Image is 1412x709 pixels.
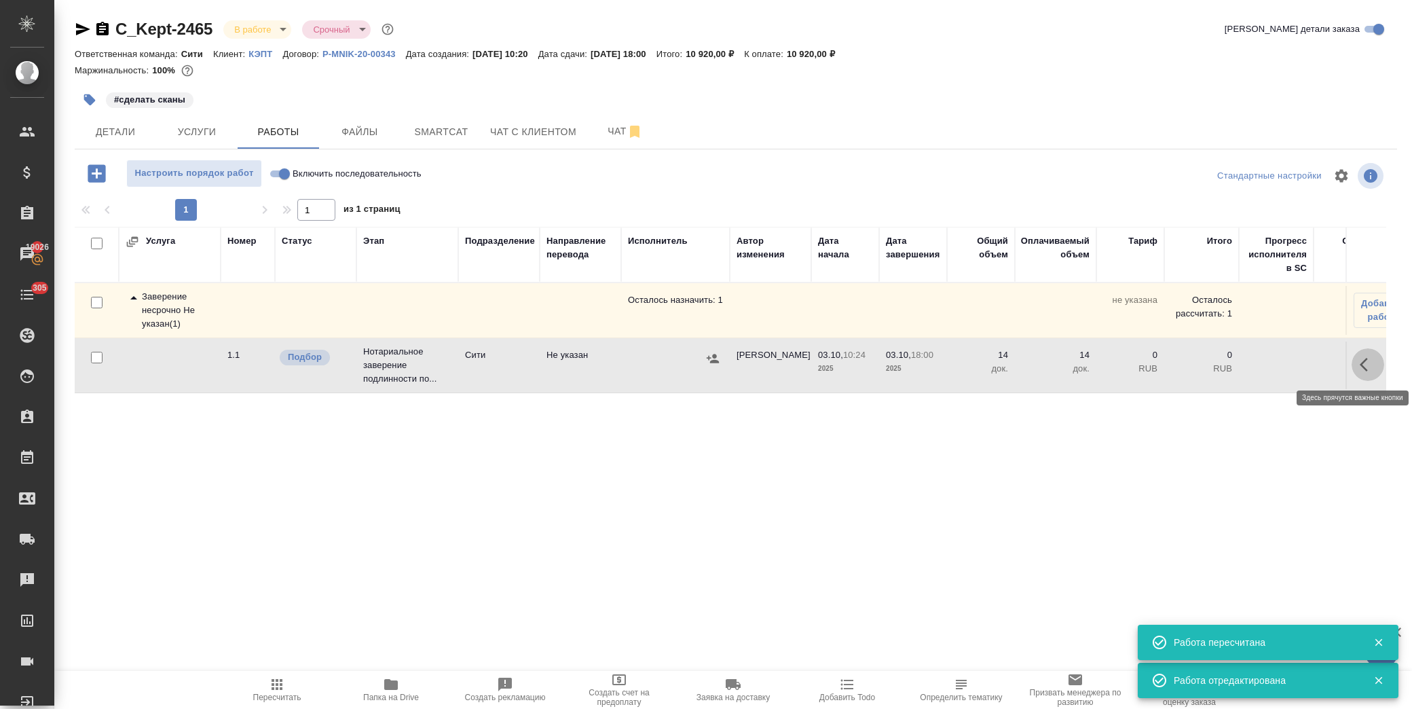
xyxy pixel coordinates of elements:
span: Чат [593,123,658,140]
p: 14 [954,348,1008,362]
button: Развернуть [126,235,139,249]
p: не указана [1103,293,1157,307]
span: Создать рекламацию [465,693,546,702]
p: Маржинальность: [75,65,152,75]
span: Определить тематику [920,693,1002,702]
p: док. [1022,362,1090,376]
p: док. [954,362,1008,376]
p: 10 920,00 ₽ [686,49,744,59]
p: 03.10, [886,350,911,360]
a: КЭПТ [248,48,282,59]
button: Закрыть [1364,636,1392,649]
button: Доп статусы указывают на важность/срочность заказа [379,20,396,38]
button: В работе [230,24,275,35]
button: Создать рекламацию [448,671,562,709]
div: Этап [363,234,384,248]
div: Тариф [1128,234,1157,248]
td: Осталось рассчитать: 1 [1164,287,1239,334]
div: Общий объем [954,234,1008,261]
span: Детали [83,124,148,141]
div: Дата завершения [886,234,940,261]
button: Добавить тэг [75,85,105,115]
button: Добавить Todo [790,671,904,709]
div: Номер [227,234,257,248]
p: 18:00 [911,350,933,360]
div: Дата начала [818,234,872,261]
p: 0 [1171,348,1232,362]
p: Нотариальное заверение подлинности по... [363,345,451,386]
button: Добавить работу [78,160,115,187]
button: Скопировать ссылку [94,21,111,37]
p: RUB [1103,362,1157,376]
div: 1.1 [227,348,268,362]
button: Срочный [309,24,354,35]
div: Подразделение [465,234,535,248]
p: 10:24 [843,350,866,360]
p: Дата создания: [406,49,472,59]
button: Скопировать ссылку для ЯМессенджера [75,21,91,37]
div: Статус [282,234,312,248]
button: Скопировать ссылку на оценку заказа [1132,671,1246,709]
button: Призвать менеджера по развитию [1018,671,1132,709]
span: Настроить порядок работ [134,166,255,181]
div: Прогресс исполнителя в SC [1246,234,1307,275]
td: [PERSON_NAME] [730,342,811,389]
p: Клиент: [213,49,248,59]
p: P-MNIK-20-00343 [322,49,406,59]
p: 10 920,00 ₽ [787,49,845,59]
td: Сити [458,342,540,389]
span: Smartcat [409,124,474,141]
div: В работе [302,20,370,39]
p: 2025 [818,362,872,376]
td: Осталось назначить: 1 [621,287,730,334]
p: Подбор [288,350,322,364]
button: 0.00 RUB; [179,62,196,79]
div: Оценка [1342,234,1375,248]
span: [PERSON_NAME] детали заказа [1225,22,1360,36]
span: Создать счет на предоплату [570,688,668,707]
span: Папка на Drive [363,693,419,702]
div: Направление перевода [546,234,614,261]
svg: Отписаться [627,124,643,140]
p: 2025 [886,362,940,376]
span: Включить последовательность [293,167,422,181]
span: 305 [24,281,55,295]
div: Работа отредактирована [1174,674,1353,687]
p: [DATE] 18:00 [591,49,656,59]
button: Пересчитать [220,671,334,709]
p: 0 [1103,348,1157,362]
span: Заявка на доставку [696,693,770,702]
span: Файлы [327,124,392,141]
p: #сделать сканы [114,93,185,107]
p: 14 [1022,348,1090,362]
a: 19026 [3,237,51,271]
span: Призвать менеджера по развитию [1026,688,1124,707]
div: Исполнитель [628,234,688,248]
button: Закрыть [1364,674,1392,687]
a: C_Kept-2465 [115,20,212,38]
span: Чат с клиентом [490,124,576,141]
p: Итого: [656,49,686,59]
div: Услуга [126,234,227,249]
p: Сити [181,49,213,59]
span: Услуги [164,124,229,141]
div: Итого [1207,234,1232,248]
a: 305 [3,278,51,312]
button: Определить тематику [904,671,1018,709]
p: Дата сдачи: [538,49,591,59]
div: Заверение несрочно Не указан [126,290,214,331]
span: Добавить работу [1361,297,1406,324]
p: [DATE] 10:20 [472,49,538,59]
p: 100% [152,65,179,75]
button: Назначить [703,348,723,369]
a: P-MNIK-20-00343 [322,48,406,59]
p: 03.10, [818,350,843,360]
button: Папка на Drive [334,671,448,709]
span: сделать сканы [105,93,195,105]
span: Работы [246,124,311,141]
span: Пересчитать [253,693,301,702]
div: Можно подбирать исполнителей [278,348,350,367]
span: 19026 [18,240,57,254]
button: Заявка на доставку [676,671,790,709]
span: Добавить Todo [819,693,875,702]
